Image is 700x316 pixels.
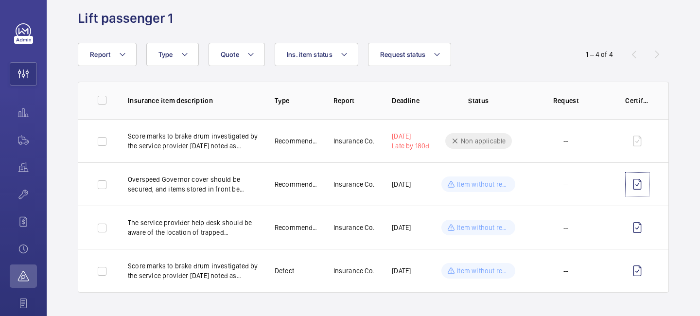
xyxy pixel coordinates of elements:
p: Non applicable [461,136,506,146]
p: Recommendation [275,136,318,146]
p: Request [529,96,603,105]
span: -- [563,266,568,276]
button: Ins. item status [275,43,358,66]
h1: Lift passenger 1 [78,9,420,27]
div: Late by 180d. [392,141,431,151]
span: -- [563,179,568,189]
p: Insurance Co. [333,136,374,146]
p: Insurance Co. [333,179,374,189]
p: Recommendation [275,223,318,232]
span: Quote [221,51,239,58]
span: Type [158,51,173,58]
p: [DATE] [392,179,411,189]
p: Insurance Co. [333,223,374,232]
p: Status [441,96,515,105]
button: Quote [209,43,265,66]
span: Request status [380,51,426,58]
p: [DATE] [392,266,411,276]
span: Ins. item status [287,51,332,58]
p: Insurance Co. [333,266,374,276]
p: Defect [275,266,294,276]
button: Type [146,43,199,66]
p: Insurance item description [128,96,259,105]
p: Type [275,96,318,105]
p: Recommendation [275,179,318,189]
p: Overspeed Governor cover should be secured, and items stored in front be removed. [128,175,259,194]
span: -- [563,223,568,232]
p: [DATE] [392,131,431,141]
p: Deadline [392,96,435,105]
button: Report [78,43,137,66]
p: The service provider help desk should be aware of the location of trapped passengers when the car... [128,218,259,237]
p: [DATE] [392,223,411,232]
p: Score marks to brake drum investigated by the service provider [DATE] noted as satisfactory for c... [128,261,259,281]
span: -- [563,136,568,146]
p: Certificate [625,96,649,105]
div: 1 – 4 of 4 [586,50,613,59]
button: Request status [368,43,452,66]
p: Score marks to brake drum investigated by the service provider [DATE] noted as satisfactory for c... [128,131,259,151]
p: Item without request [457,179,509,189]
p: Item without request [457,223,509,232]
p: Item without request [457,266,509,276]
p: Report [333,96,377,105]
span: Report [90,51,111,58]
